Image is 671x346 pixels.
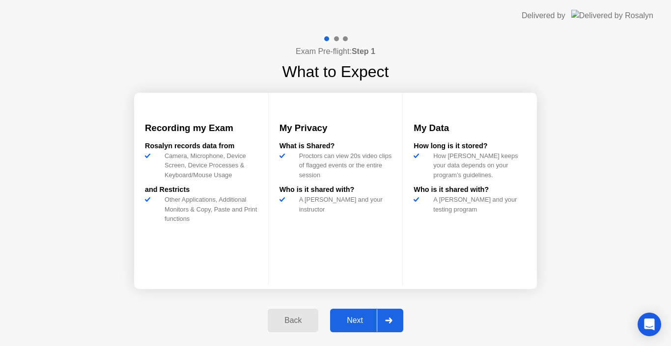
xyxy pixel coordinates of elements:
div: Rosalyn records data from [145,141,257,152]
div: Camera, Microphone, Device Screen, Device Processes & Keyboard/Mouse Usage [161,151,257,180]
h3: Recording my Exam [145,121,257,135]
h3: My Data [414,121,526,135]
h4: Exam Pre-flight: [296,46,375,57]
div: Open Intercom Messenger [638,313,661,336]
button: Back [268,309,318,332]
div: Back [271,316,315,325]
div: Proctors can view 20s video clips of flagged events or the entire session [295,151,392,180]
div: Who is it shared with? [280,185,392,195]
div: A [PERSON_NAME] and your testing program [429,195,526,213]
h1: What to Expect [282,60,389,83]
img: Delivered by Rosalyn [571,10,653,21]
div: How long is it stored? [414,141,526,152]
div: Other Applications, Additional Monitors & Copy, Paste and Print functions [161,195,257,223]
h3: My Privacy [280,121,392,135]
div: How [PERSON_NAME] keeps your data depends on your program’s guidelines. [429,151,526,180]
button: Next [330,309,403,332]
div: Who is it shared with? [414,185,526,195]
div: Next [333,316,377,325]
div: and Restricts [145,185,257,195]
div: Delivered by [522,10,565,22]
div: What is Shared? [280,141,392,152]
div: A [PERSON_NAME] and your instructor [295,195,392,213]
b: Step 1 [352,47,375,55]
